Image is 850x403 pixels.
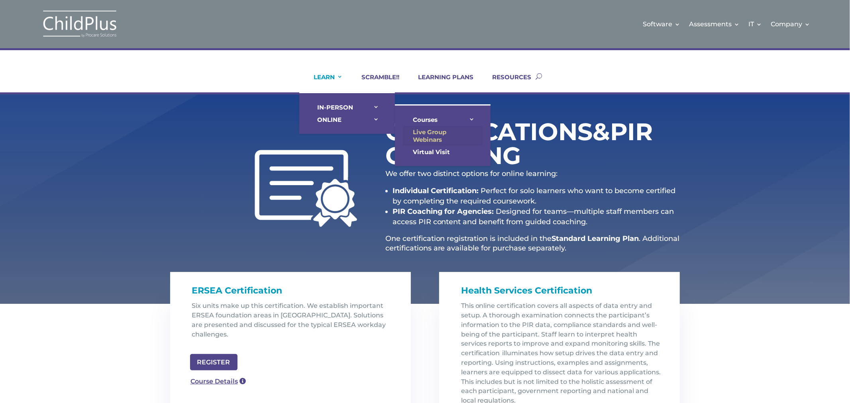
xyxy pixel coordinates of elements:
[393,207,494,216] strong: PIR Coaching for Agencies:
[643,8,680,40] a: Software
[385,234,680,252] span: . Additional certifications are available for purchase separately.
[307,101,387,113] a: IN-PERSON
[307,113,387,126] a: ONLINE
[393,206,680,227] li: Designed for teams—multiple staff members can access PIR content and benefit from guided coaching.
[393,186,479,195] strong: Individual Certification:
[482,73,531,92] a: RESOURCES
[190,354,238,370] a: REGISTER
[593,117,611,146] span: &
[461,285,593,296] span: Health Services Certification
[403,113,483,126] a: Courses
[385,169,558,178] span: We offer two distinct options for online learning:
[403,126,483,146] a: Live Group Webinars
[552,234,639,243] strong: Standard Learning Plan
[304,73,343,92] a: LEARN
[748,8,762,40] a: IT
[186,374,251,389] a: Course Details
[771,8,810,40] a: Company
[385,120,597,172] h1: Certifications PIR Coaching
[351,73,399,92] a: SCRAMBLE!!
[385,234,552,243] span: One certification registration is included in the
[689,8,740,40] a: Assessments
[192,301,395,345] p: Six units make up this certification. We establish important ERSEA foundation areas in [GEOGRAPHI...
[403,146,483,158] a: Virtual Visit
[408,73,473,92] a: LEARNING PLANS
[192,285,283,296] span: ERSEA Certification
[393,186,680,206] li: Perfect for solo learners who want to become certified by completing the required coursework.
